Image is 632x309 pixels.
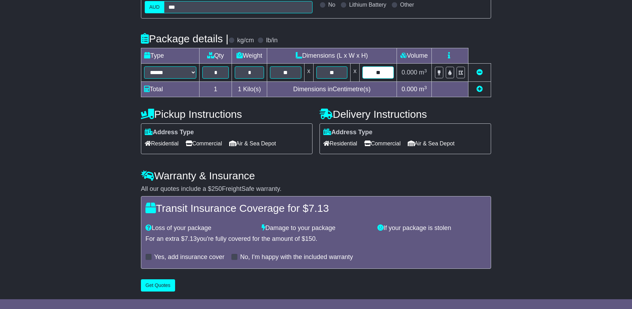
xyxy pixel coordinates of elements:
[328,1,335,8] label: No
[424,68,427,73] sup: 3
[141,33,228,44] h4: Package details |
[211,185,222,192] span: 250
[401,69,417,76] span: 0.000
[323,138,357,149] span: Residential
[141,82,200,97] td: Total
[154,253,224,261] label: Yes, add insurance cover
[141,170,491,181] h4: Warranty & Insurance
[476,69,483,76] a: Remove this item
[308,202,329,214] span: 7.13
[408,138,455,149] span: Air & Sea Depot
[145,129,194,136] label: Address Type
[145,202,487,214] h4: Transit Insurance Coverage for $
[145,1,164,13] label: AUD
[424,85,427,90] sup: 3
[142,224,258,232] div: Loss of your package
[351,64,360,82] td: x
[141,108,313,120] h4: Pickup Instructions
[200,48,232,64] td: Qty
[200,82,232,97] td: 1
[232,82,267,97] td: Kilo(s)
[232,48,267,64] td: Weight
[141,279,175,292] button: Get Quotes
[185,235,197,242] span: 7.13
[305,235,316,242] span: 150
[397,48,431,64] td: Volume
[141,185,491,193] div: All our quotes include a $ FreightSafe warranty.
[349,1,386,8] label: Lithium Battery
[400,1,414,8] label: Other
[145,235,487,243] div: For an extra $ you're fully covered for the amount of $ .
[319,108,491,120] h4: Delivery Instructions
[374,224,490,232] div: If your package is stolen
[238,86,241,93] span: 1
[141,48,200,64] td: Type
[237,37,254,44] label: kg/cm
[145,138,179,149] span: Residential
[267,48,397,64] td: Dimensions (L x W x H)
[258,224,374,232] div: Damage to your package
[476,86,483,93] a: Add new item
[266,37,278,44] label: lb/in
[229,138,276,149] span: Air & Sea Depot
[364,138,400,149] span: Commercial
[186,138,222,149] span: Commercial
[419,69,427,76] span: m
[267,82,397,97] td: Dimensions in Centimetre(s)
[240,253,353,261] label: No, I'm happy with the included warranty
[323,129,373,136] label: Address Type
[419,86,427,93] span: m
[304,64,313,82] td: x
[401,86,417,93] span: 0.000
